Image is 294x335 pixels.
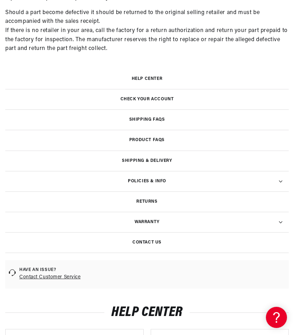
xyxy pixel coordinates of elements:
[5,151,289,171] a: Shipping & Delivery
[5,191,289,212] a: Returns
[5,232,289,253] a: Contact Us
[129,138,165,142] h3: Product FAQs
[5,212,289,232] summary: Warranty
[129,118,165,121] h3: Shipping FAQs
[132,241,162,244] h3: Contact Us
[5,306,289,318] h2: Help Center
[5,109,289,130] a: Shipping FAQs
[19,267,285,273] span: Have an issue?
[5,8,289,53] p: Should a part become defective it should be returned to the original selling retailer and must be...
[135,220,159,224] h3: Warranty
[19,273,285,282] a: Contact Customer Service
[5,171,289,191] summary: Policies & Info
[5,130,289,150] a: Product FAQs
[5,89,289,109] a: Check your account
[122,159,172,163] h3: Shipping & Delivery
[5,69,289,89] a: Help Center
[136,200,157,203] h3: Returns
[128,179,166,183] h3: Policies & Info
[120,97,174,101] h3: Check your account
[132,77,163,81] h3: Help Center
